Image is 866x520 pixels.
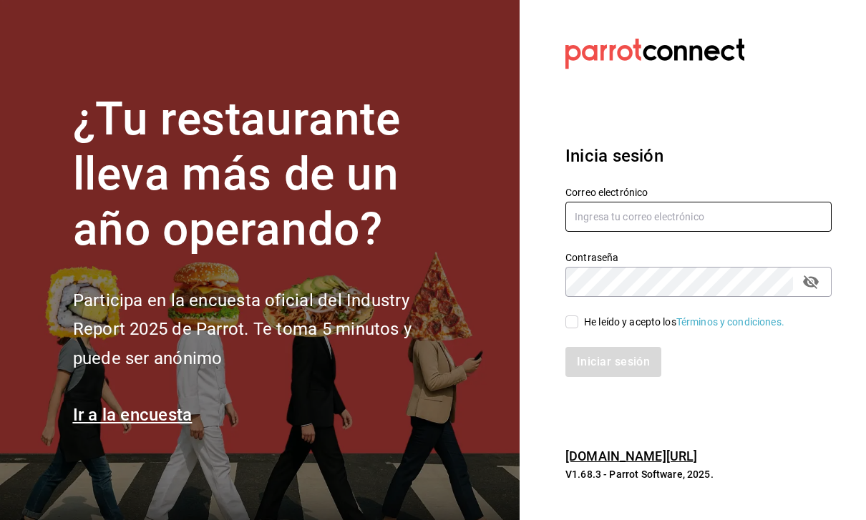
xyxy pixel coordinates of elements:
[565,187,832,197] label: Correo electrónico
[676,316,784,328] a: Términos y condiciones.
[565,202,832,232] input: Ingresa tu correo electrónico
[73,286,459,373] h2: Participa en la encuesta oficial del Industry Report 2025 de Parrot. Te toma 5 minutos y puede se...
[584,315,784,330] div: He leído y acepto los
[565,467,832,481] p: V1.68.3 - Parrot Software, 2025.
[565,143,832,169] h3: Inicia sesión
[799,270,823,294] button: passwordField
[565,252,832,263] label: Contraseña
[73,405,193,425] a: Ir a la encuesta
[565,448,697,463] a: [DOMAIN_NAME][URL]
[73,92,459,257] h1: ¿Tu restaurante lleva más de un año operando?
